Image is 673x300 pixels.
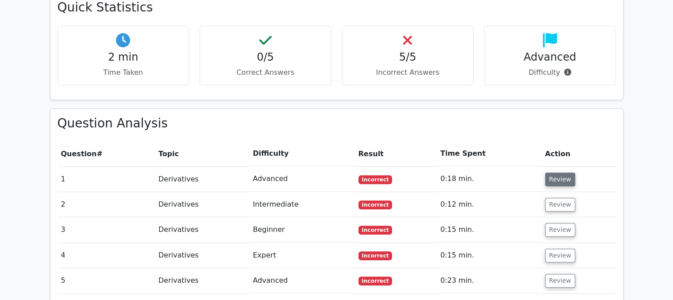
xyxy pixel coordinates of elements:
span: Incorrect [358,200,392,209]
h4: Advanced [492,51,608,64]
button: Review [545,223,575,237]
td: Derivatives [155,192,249,217]
p: Difficulty [492,67,608,78]
td: 3 [58,217,155,242]
td: 2 [58,192,155,217]
td: Intermediate [249,192,354,217]
td: Derivatives [155,243,249,268]
button: Review [545,274,575,288]
button: Review [545,249,575,262]
td: 4 [58,243,155,268]
span: Incorrect [358,277,392,285]
td: Derivatives [155,217,249,242]
th: Action [542,141,616,166]
p: Time Taken [65,67,182,78]
th: Result [355,141,437,166]
td: Advanced [249,268,354,293]
td: 5 [58,268,155,293]
td: Advanced [249,166,354,192]
th: # [58,141,155,166]
p: Incorrect Answers [350,67,466,78]
h4: 0/5 [207,51,324,64]
button: Review [545,173,575,186]
span: Question [61,150,97,158]
th: Difficulty [249,141,354,166]
span: Incorrect [358,226,392,235]
td: 0:23 min. [437,268,542,293]
td: Derivatives [155,166,249,192]
td: 1 [58,166,155,192]
td: 0:12 min. [437,192,542,217]
td: 0:15 min. [437,243,542,268]
td: Derivatives [155,268,249,293]
th: Time Spent [437,141,542,166]
span: Incorrect [358,175,392,184]
p: Correct Answers [207,67,324,78]
td: Beginner [249,217,354,242]
th: Topic [155,141,249,166]
span: Incorrect [358,251,392,260]
button: Review [545,198,575,212]
td: 0:15 min. [437,217,542,242]
h3: Question Analysis [58,116,616,131]
h4: 2 min [65,51,182,64]
h4: 5/5 [350,51,466,64]
td: Expert [249,243,354,268]
td: 0:18 min. [437,166,542,192]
